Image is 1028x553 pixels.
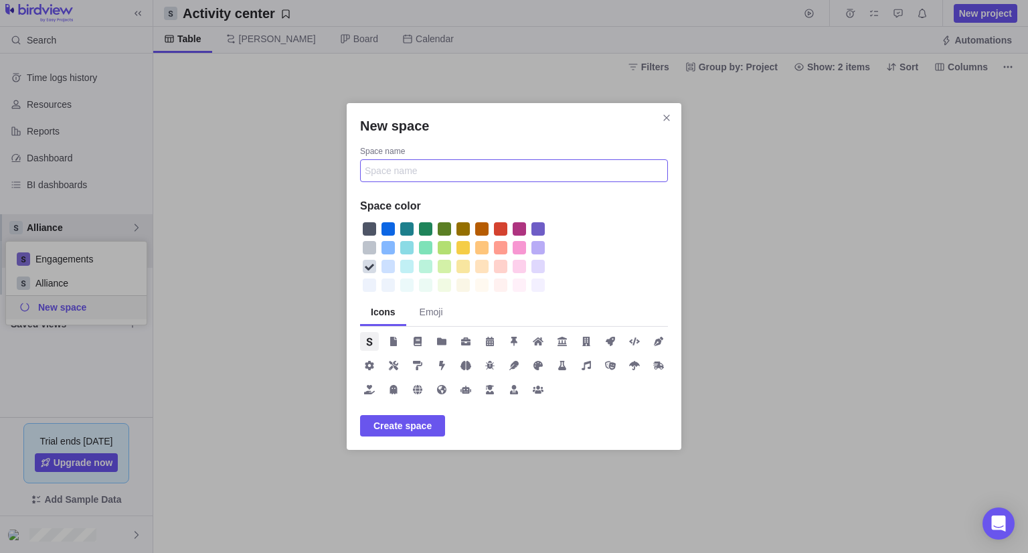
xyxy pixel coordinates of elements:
[420,305,443,319] span: Emoji
[371,305,396,319] span: Icons
[360,198,668,214] h4: Space color
[360,415,445,437] span: Create space
[360,146,668,159] div: Space name
[360,116,668,135] h2: New space
[373,418,432,434] span: Create space
[347,103,681,450] div: New space
[982,507,1015,540] div: Open Intercom Messenger
[657,108,676,127] span: Close
[360,159,668,182] input: Space name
